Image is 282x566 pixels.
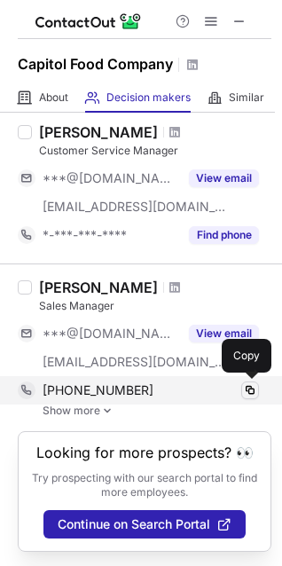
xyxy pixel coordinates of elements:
div: Customer Service Manager [39,143,271,159]
span: Decision makers [106,90,191,105]
header: Looking for more prospects? 👀 [36,444,254,460]
span: Continue on Search Portal [58,517,210,531]
span: [EMAIL_ADDRESS][DOMAIN_NAME] [43,354,227,370]
div: Sales Manager [39,298,271,314]
p: Try prospecting with our search portal to find more employees. [31,471,258,499]
span: ***@[DOMAIN_NAME] [43,170,178,186]
div: [PERSON_NAME] [39,279,158,296]
div: [PERSON_NAME] [39,123,158,141]
h1: Capitol Food Company [18,53,173,75]
span: ***@[DOMAIN_NAME] [43,326,178,342]
button: Reveal Button [189,169,259,187]
button: Reveal Button [189,226,259,244]
span: Similar [229,90,264,105]
span: [EMAIL_ADDRESS][DOMAIN_NAME] [43,199,227,215]
span: About [39,90,68,105]
span: [PHONE_NUMBER] [43,382,153,398]
img: - [102,405,113,417]
a: Show more [43,405,271,417]
img: ContactOut v5.3.10 [35,11,142,32]
button: Continue on Search Portal [43,510,246,538]
button: Reveal Button [189,325,259,342]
